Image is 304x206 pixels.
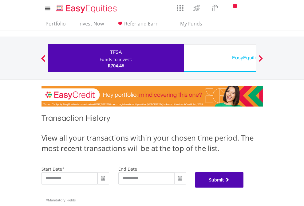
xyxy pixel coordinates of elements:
[255,2,271,15] a: My Profile
[191,3,202,13] img: thrive-v2.svg
[210,3,220,13] img: vouchers-v2.svg
[118,166,137,172] label: end date
[114,21,161,30] a: Refer and Earn
[177,5,184,11] img: grid-menu-icon.svg
[41,133,263,154] div: View all your transactions within your chosen time period. The most recent transactions will be a...
[239,2,255,14] a: FAQ's and Support
[46,198,76,202] span: Mandatory Fields
[100,56,132,63] div: Funds to invest:
[55,4,119,14] img: EasyEquities_Logo.png
[76,21,106,30] a: Invest Now
[43,21,68,30] a: Portfolio
[124,20,159,27] span: Refer and Earn
[52,48,180,56] div: TFSA
[54,2,119,14] a: Home page
[224,2,239,14] a: Notifications
[41,86,263,107] img: EasyCredit Promotion Banner
[37,58,49,64] button: Previous
[206,2,224,13] a: Vouchers
[195,172,244,188] button: Submit
[255,58,267,64] button: Next
[41,166,62,172] label: start date
[108,63,124,68] span: R704.46
[171,20,211,28] span: My Funds
[41,113,263,126] h1: Transaction History
[173,2,188,11] a: AppsGrid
